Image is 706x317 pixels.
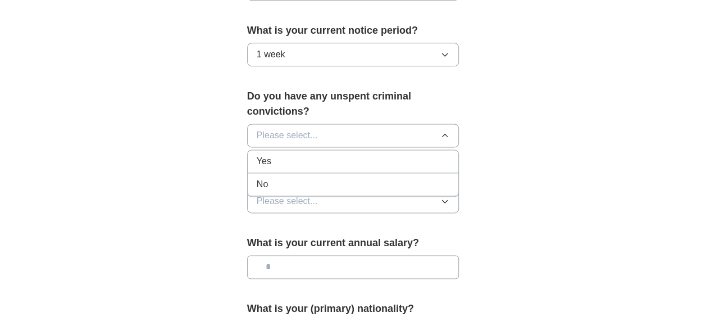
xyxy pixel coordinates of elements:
[247,236,459,251] label: What is your current annual salary?
[257,155,271,168] span: Yes
[247,23,459,38] label: What is your current notice period?
[247,89,459,119] label: Do you have any unspent criminal convictions?
[257,129,318,142] span: Please select...
[247,189,459,213] button: Please select...
[247,124,459,147] button: Please select...
[247,301,459,316] label: What is your (primary) nationality?
[247,43,459,66] button: 1 week
[257,178,268,191] span: No
[257,194,318,208] span: Please select...
[257,48,285,61] span: 1 week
